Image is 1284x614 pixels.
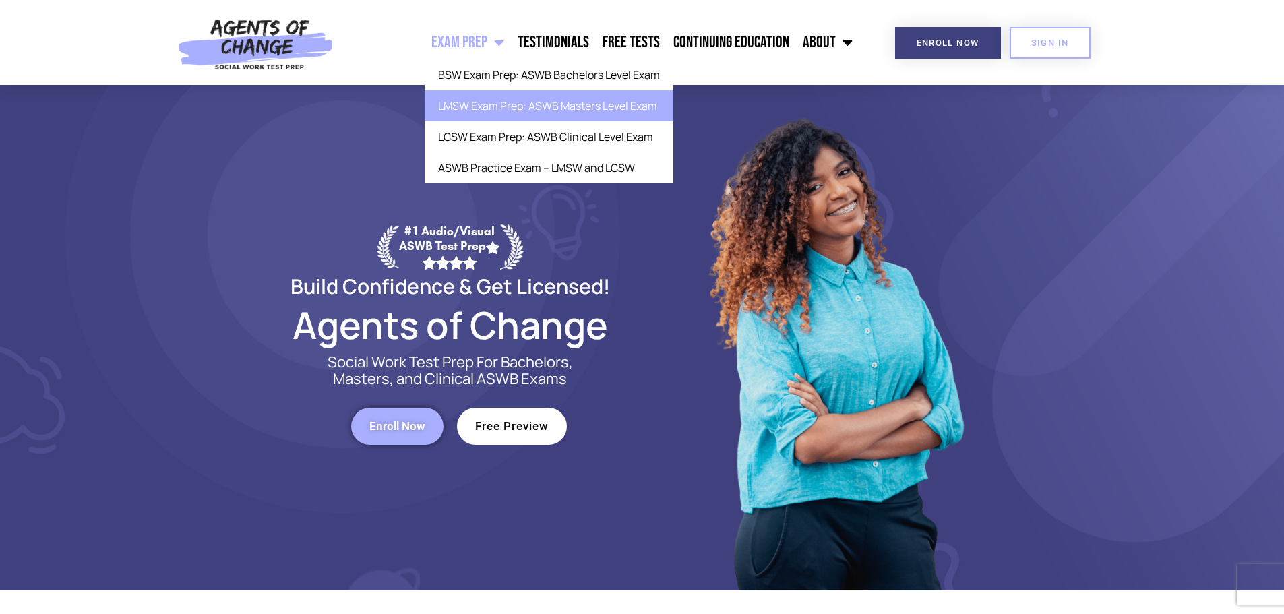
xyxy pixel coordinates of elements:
a: ASWB Practice Exam – LMSW and LCSW [425,152,673,183]
h2: Build Confidence & Get Licensed! [258,276,642,296]
h2: Agents of Change [258,309,642,340]
span: Free Preview [475,421,549,432]
a: Testimonials [511,26,596,59]
a: LCSW Exam Prep: ASWB Clinical Level Exam [425,121,673,152]
span: Enroll Now [369,421,425,432]
span: SIGN IN [1031,38,1069,47]
a: Free Preview [457,408,567,445]
img: Website Image 1 (1) [700,85,969,590]
span: Enroll Now [917,38,979,47]
ul: Exam Prep [425,59,673,183]
a: SIGN IN [1010,27,1091,59]
a: Exam Prep [425,26,511,59]
a: BSW Exam Prep: ASWB Bachelors Level Exam [425,59,673,90]
a: Enroll Now [895,27,1001,59]
a: Free Tests [596,26,667,59]
nav: Menu [340,26,859,59]
a: Enroll Now [351,408,444,445]
p: Social Work Test Prep For Bachelors, Masters, and Clinical ASWB Exams [312,354,588,388]
div: #1 Audio/Visual ASWB Test Prep [399,224,500,269]
a: LMSW Exam Prep: ASWB Masters Level Exam [425,90,673,121]
a: About [796,26,859,59]
a: Continuing Education [667,26,796,59]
